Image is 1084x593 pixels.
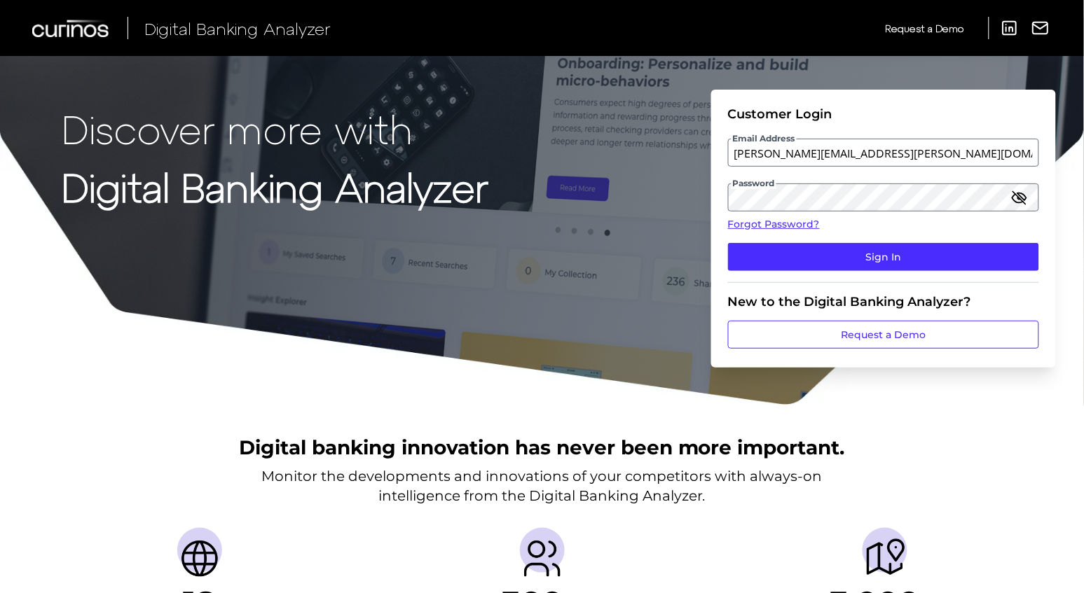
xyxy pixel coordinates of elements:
[239,434,845,461] h2: Digital banking innovation has never been more important.
[62,106,488,151] p: Discover more with
[886,17,964,40] a: Request a Demo
[863,536,907,581] img: Journeys
[732,178,776,189] span: Password
[62,163,488,210] strong: Digital Banking Analyzer
[520,536,565,581] img: Providers
[32,20,111,37] img: Curinos
[728,217,1039,232] a: Forgot Password?
[728,294,1039,309] div: New to the Digital Banking Analyzer?
[886,22,964,34] span: Request a Demo
[728,243,1039,271] button: Sign In
[728,321,1039,349] a: Request a Demo
[262,466,823,505] p: Monitor the developments and innovations of your competitors with always-on intelligence from the...
[144,18,331,39] span: Digital Banking Analyzer
[728,106,1039,122] div: Customer Login
[732,133,797,144] span: Email Address
[177,536,222,581] img: Countries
